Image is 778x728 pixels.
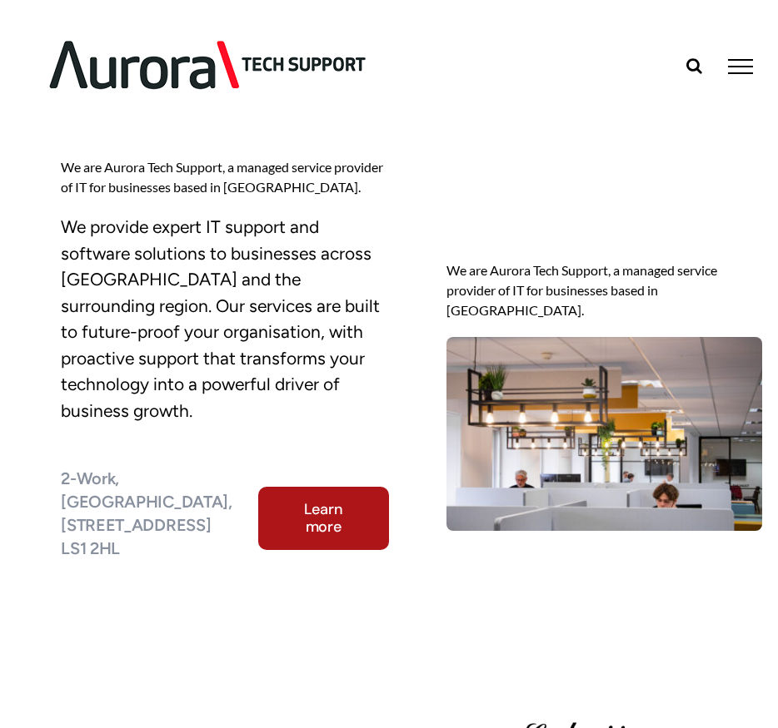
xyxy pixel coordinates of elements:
[61,157,388,197] p: We are Aurora Tech Support, a managed service provider of IT for businesses based in [GEOGRAPHIC_...
[715,59,766,74] a: Toggle Menu
[61,214,388,423] p: We provide expert IT support and software solutions to businesses across [GEOGRAPHIC_DATA] and th...
[25,13,391,117] img: Aurora Tech Support Logo
[258,487,389,550] a: Learn more
[61,467,225,560] h4: 2-Work, [GEOGRAPHIC_DATA], [STREET_ADDRESS] LS1 2HL
[446,260,762,320] p: We are Aurora Tech Support, a managed service provider of IT for businesses based in [GEOGRAPHIC_...
[446,337,762,531] img: carousel4
[686,57,702,74] a: Toggle Search
[292,501,356,536] span: Learn more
